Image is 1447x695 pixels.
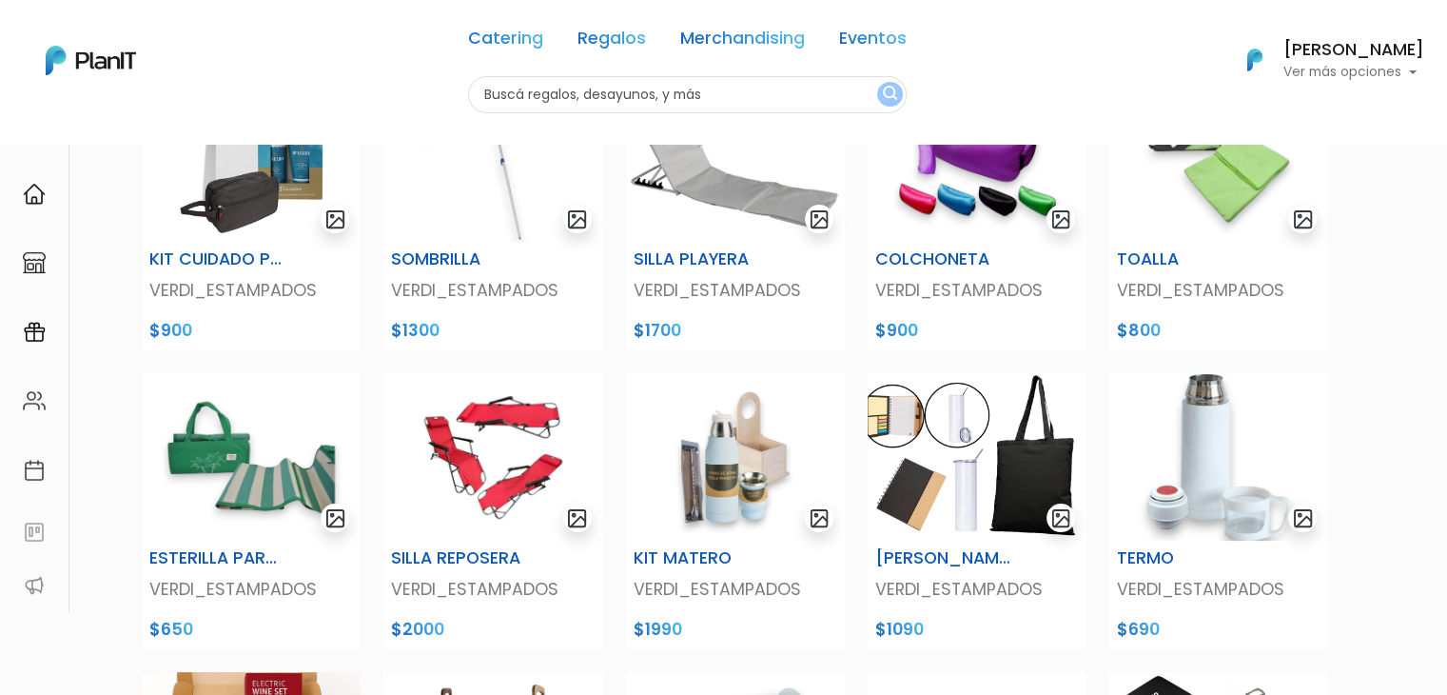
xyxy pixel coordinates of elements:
img: gallery-light [1292,208,1314,230]
img: PlanIt Logo [1234,39,1276,81]
span: $2000 [391,618,444,641]
img: gallery-light [809,208,831,230]
img: gallery-light [566,208,588,230]
span: $1090 [875,618,924,641]
img: 2000___2000-Photoroom__2_.jpg [383,74,602,242]
p: VERDI_ESTAMPADOS [1117,577,1320,602]
img: PlanIt Logo [46,46,136,75]
a: Regalos [577,30,646,53]
span: $900 [875,319,918,342]
p: VERDI_ESTAMPADOS [875,278,1079,303]
a: Merchandising [680,30,805,53]
img: 2000___2000-Photoroom__5_.jpg [1109,74,1328,242]
img: calendar-87d922413cdce8b2cf7b7f5f62616a5cf9e4887200fb71536465627b3292af00.svg [23,459,46,482]
h6: SILLA PLAYERA [634,249,770,269]
span: $1700 [634,319,681,342]
p: VERDI_ESTAMPADOS [149,577,353,602]
span: $1990 [634,618,682,641]
span: $900 [149,319,192,342]
img: WhatsApp_Image_2025-06-27_at_17.19.13.jpeg [868,373,1086,541]
h6: KIT MATERO [634,548,770,568]
img: gallery-light [566,507,588,529]
img: gallery-light [324,507,346,529]
a: gallery-light SILLA REPOSERA VERDI_ESTAMPADOS $2000 [372,373,614,649]
h6: SOMBRILLA [391,249,527,269]
img: gallery-light [809,507,831,529]
p: VERDI_ESTAMPADOS [634,577,837,602]
h6: COLCHONETA [875,249,1011,269]
img: campaigns-02234683943229c281be62815700db0a1741e53638e28bf9629b52c665b00959.svg [23,321,46,344]
a: gallery-light TOALLA VERDI_ESTAMPADOS $800 [1098,74,1339,350]
img: 2000___2000-Photoroom_-_2025-07-01T113819.306.jpg [626,373,845,541]
h6: SILLA REPOSERA [391,548,527,568]
img: 2000___2000-Photoroom__11_.jpg [383,373,602,541]
span: $800 [1117,319,1161,342]
p: VERDI_ESTAMPADOS [391,278,595,303]
p: Ver más opciones [1283,66,1424,79]
img: feedback-78b5a0c8f98aac82b08bfc38622c3050aee476f2c9584af64705fc4e61158814.svg [23,521,46,544]
h6: TERMO [1117,548,1253,568]
img: gallery-light [1050,208,1072,230]
img: gallery-light [1292,507,1314,529]
h6: TOALLA [1117,249,1253,269]
a: gallery-light COLCHONETA VERDI_ESTAMPADOS $900 [856,74,1098,350]
img: gallery-light [1050,507,1072,529]
h6: ESTERILLA PARA PLAYA [149,548,285,568]
img: WhatsApp_Image_2025-08-18_at_10.14.31.jpeg [626,74,845,242]
img: WhatsApp_Image_2025-05-26_at_09.51.12.jpeg [142,74,361,242]
img: search_button-432b6d5273f82d61273b3651a40e1bd1b912527efae98b1b7a1b2c0702e16a8d.svg [883,86,897,104]
a: gallery-light TERMO VERDI_ESTAMPADOS $690 [1098,373,1339,649]
h6: [PERSON_NAME] [875,548,1011,568]
span: $690 [1117,618,1160,641]
p: VERDI_ESTAMPADOS [149,278,353,303]
span: $1300 [391,319,440,342]
button: PlanIt Logo [PERSON_NAME] Ver más opciones [1222,35,1424,85]
h6: [PERSON_NAME] [1283,42,1424,59]
a: gallery-light [PERSON_NAME] VERDI_ESTAMPADOS $1090 [856,373,1098,649]
img: 2000___2000-Photoroom__4_.jpg [868,74,1086,242]
a: Catering [468,30,543,53]
span: $650 [149,618,193,641]
p: VERDI_ESTAMPADOS [1117,278,1320,303]
p: VERDI_ESTAMPADOS [634,278,837,303]
a: gallery-light KIT CUIDADO PERSONAL VERDI_ESTAMPADOS $900 [130,74,372,350]
img: marketplace-4ceaa7011d94191e9ded77b95e3339b90024bf715f7c57f8cf31f2d8c509eaba.svg [23,251,46,274]
a: gallery-light SOMBRILLA VERDI_ESTAMPADOS $1300 [372,74,614,350]
input: Buscá regalos, desayunos, y más [468,76,907,113]
img: 2000___2000-Photoroom__6_.jpg [142,373,361,541]
img: people-662611757002400ad9ed0e3c099ab2801c6687ba6c219adb57efc949bc21e19d.svg [23,389,46,412]
div: ¿Necesitás ayuda? [98,18,274,55]
a: gallery-light ESTERILLA PARA PLAYA VERDI_ESTAMPADOS $650 [130,373,372,649]
img: gallery-light [324,208,346,230]
img: 2000___2000-Photoroom__71_.jpg [1109,373,1328,541]
img: partners-52edf745621dab592f3b2c58e3bca9d71375a7ef29c3b500c9f145b62cc070d4.svg [23,574,46,597]
a: gallery-light SILLA PLAYERA VERDI_ESTAMPADOS $1700 [615,74,856,350]
p: VERDI_ESTAMPADOS [875,577,1079,602]
img: home-e721727adea9d79c4d83392d1f703f7f8bce08238fde08b1acbfd93340b81755.svg [23,183,46,206]
p: VERDI_ESTAMPADOS [391,577,595,602]
a: gallery-light KIT MATERO VERDI_ESTAMPADOS $1990 [615,373,856,649]
h6: KIT CUIDADO PERSONAL [149,249,285,269]
a: Eventos [839,30,907,53]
